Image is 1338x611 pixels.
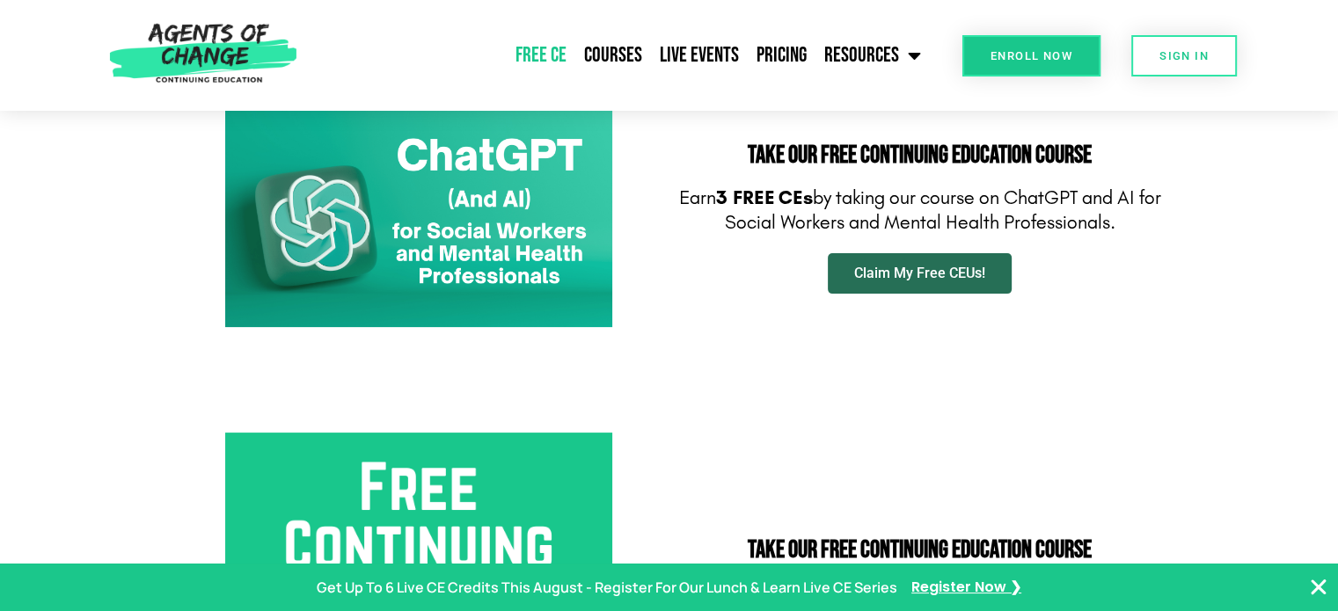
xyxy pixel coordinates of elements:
a: Live Events [651,33,748,77]
nav: Menu [305,33,930,77]
a: Pricing [748,33,815,77]
a: Resources [815,33,930,77]
a: Register Now ❯ [911,575,1021,600]
a: SIGN IN [1131,35,1237,76]
a: Free CE [507,33,575,77]
span: SIGN IN [1159,50,1209,62]
h2: Take Our FREE Continuing Education Course [678,143,1162,168]
b: 3 FREE CEs [716,186,813,209]
a: Enroll Now [962,35,1100,76]
button: Close Banner [1308,577,1329,598]
a: Claim My Free CEUs! [828,253,1012,294]
a: Courses [575,33,651,77]
span: Enroll Now [991,50,1072,62]
span: Claim My Free CEUs! [854,266,985,280]
p: Get Up To 6 Live CE Credits This August - Register For Our Lunch & Learn Live CE Series [317,575,897,600]
p: Earn by taking our course on ChatGPT and AI for Social Workers and Mental Health Professionals. [678,185,1162,236]
h2: Take Our FREE Continuing Education Course [678,538,1162,563]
